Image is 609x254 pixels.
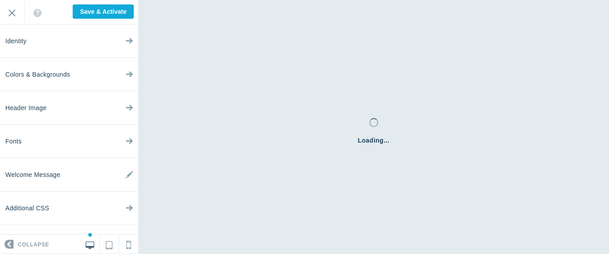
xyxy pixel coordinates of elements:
span: Loading... [358,136,389,145]
span: Additional CSS [5,192,49,225]
span: Fonts [5,125,22,158]
span: Header Image [5,91,46,125]
span: Identity [5,25,27,58]
input: Save & Activate [73,4,134,19]
span: Welcome Message [5,158,60,192]
span: Colors & Backgrounds [5,58,70,91]
span: Collapse [18,235,49,254]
